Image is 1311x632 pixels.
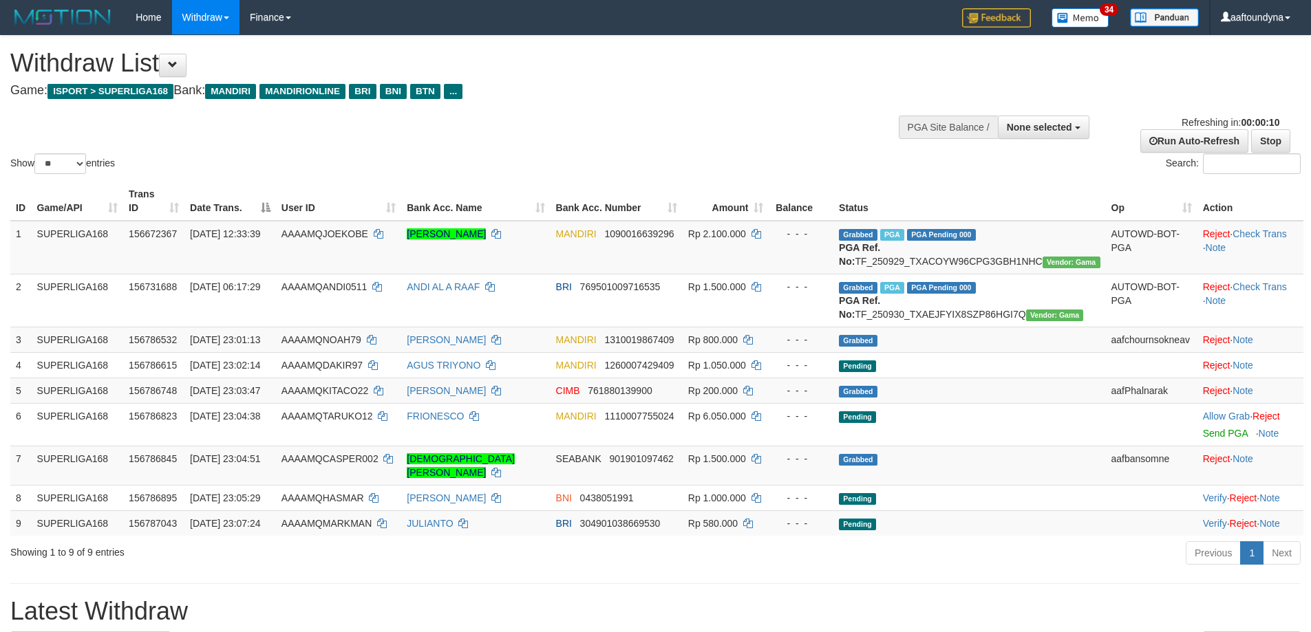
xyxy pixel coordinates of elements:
span: Copy 0438051991 to clipboard [580,492,634,503]
span: Rp 1.050.000 [688,360,746,371]
span: MANDIRI [556,360,597,371]
a: Send PGA [1203,428,1248,439]
b: PGA Ref. No: [839,242,880,267]
span: MANDIRIONLINE [259,84,345,99]
a: Allow Grab [1203,411,1250,422]
a: Note [1233,360,1253,371]
span: MANDIRI [556,228,597,239]
td: · [1197,403,1303,446]
span: [DATE] 23:04:38 [190,411,260,422]
span: AAAAMQHASMAR [281,492,364,503]
a: Previous [1186,541,1241,565]
span: AAAAMQTARUKO12 [281,411,373,422]
div: - - - [774,452,828,466]
span: BRI [556,518,572,529]
a: Reject [1230,492,1257,503]
td: · [1197,446,1303,485]
td: · [1197,378,1303,403]
a: Reject [1253,411,1280,422]
a: Reject [1203,334,1230,345]
span: Grabbed [839,386,877,397]
th: Bank Acc. Name: activate to sort column ascending [401,182,550,221]
b: PGA Ref. No: [839,295,880,320]
span: Vendor URL: https://trx31.1velocity.biz [1026,309,1084,321]
td: 8 [10,485,32,510]
span: BRI [556,281,572,292]
th: Amount: activate to sort column ascending [683,182,769,221]
div: - - - [774,358,828,372]
span: MANDIRI [205,84,256,99]
th: Op: activate to sort column ascending [1106,182,1197,221]
td: 1 [10,221,32,274]
span: Pending [839,360,876,372]
th: Balance [769,182,833,221]
a: JULIANTO [407,518,453,529]
a: Verify [1203,518,1227,529]
td: 7 [10,446,32,485]
span: 156786748 [129,385,177,396]
strong: 00:00:10 [1241,117,1279,128]
span: PGA Pending [907,229,976,241]
span: Rp 580.000 [688,518,738,529]
td: AUTOWD-BOT-PGA [1106,274,1197,327]
span: AAAAMQMARKMAN [281,518,372,529]
span: · [1203,411,1253,422]
a: Next [1263,541,1301,565]
img: panduan.png [1130,8,1199,27]
a: Reject [1203,385,1230,396]
td: SUPERLIGA168 [32,510,124,536]
td: 9 [10,510,32,536]
td: SUPERLIGA168 [32,403,124,446]
th: Date Trans.: activate to sort column descending [184,182,276,221]
span: ... [444,84,462,99]
a: Note [1259,428,1279,439]
span: Grabbed [839,282,877,294]
span: ISPORT > SUPERLIGA168 [47,84,173,99]
span: Marked by aafromsomean [880,282,904,294]
div: - - - [774,333,828,347]
span: Copy 1310019867409 to clipboard [604,334,674,345]
span: AAAAMQCASPER002 [281,453,379,464]
span: Copy 901901097462 to clipboard [609,453,673,464]
td: 3 [10,327,32,352]
td: 4 [10,352,32,378]
a: Verify [1203,492,1227,503]
span: 156786895 [129,492,177,503]
td: SUPERLIGA168 [32,446,124,485]
div: PGA Site Balance / [899,116,998,139]
a: FRIONESCO [407,411,464,422]
span: CIMB [556,385,580,396]
td: 5 [10,378,32,403]
td: SUPERLIGA168 [32,378,124,403]
label: Show entries [10,153,115,174]
span: MANDIRI [556,334,597,345]
span: [DATE] 06:17:29 [190,281,260,292]
td: AUTOWD-BOT-PGA [1106,221,1197,274]
span: Rp 2.100.000 [688,228,746,239]
td: TF_250930_TXAEJFYIX8SZP86HGI7Q [833,274,1105,327]
a: [PERSON_NAME] [407,385,486,396]
span: BRI [349,84,376,99]
a: [PERSON_NAME] [407,492,486,503]
a: Note [1206,242,1226,253]
div: - - - [774,409,828,423]
div: - - - [774,280,828,294]
span: Grabbed [839,229,877,241]
span: 156786823 [129,411,177,422]
span: Rp 1.500.000 [688,281,746,292]
h1: Withdraw List [10,50,860,77]
span: Rp 800.000 [688,334,738,345]
a: Run Auto-Refresh [1140,129,1248,153]
div: - - - [774,491,828,505]
a: AGUS TRIYONO [407,360,480,371]
a: Note [1233,334,1253,345]
span: [DATE] 23:03:47 [190,385,260,396]
span: BNI [380,84,407,99]
td: · · [1197,510,1303,536]
span: [DATE] 12:33:39 [190,228,260,239]
td: SUPERLIGA168 [32,274,124,327]
th: Trans ID: activate to sort column ascending [123,182,184,221]
td: SUPERLIGA168 [32,327,124,352]
td: 6 [10,403,32,446]
th: User ID: activate to sort column ascending [276,182,401,221]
